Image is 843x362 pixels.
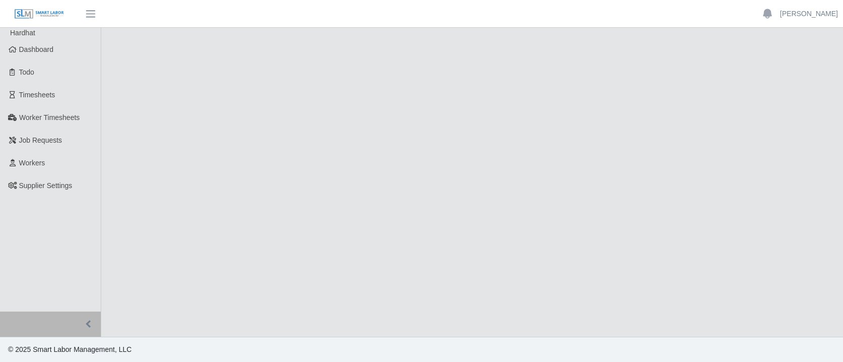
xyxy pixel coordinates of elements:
span: Workers [19,159,45,167]
img: SLM Logo [14,9,64,20]
span: Worker Timesheets [19,113,80,122]
span: Timesheets [19,91,55,99]
span: Todo [19,68,34,76]
span: Dashboard [19,45,54,53]
span: Job Requests [19,136,62,144]
span: Hardhat [10,29,35,37]
span: Supplier Settings [19,182,73,190]
span: © 2025 Smart Labor Management, LLC [8,345,131,353]
a: [PERSON_NAME] [780,9,838,19]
